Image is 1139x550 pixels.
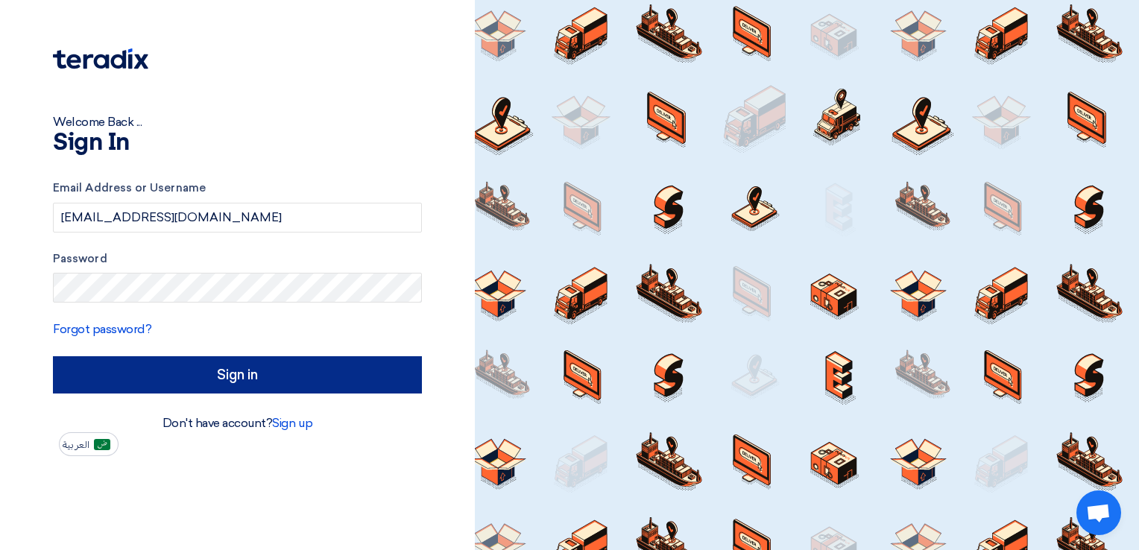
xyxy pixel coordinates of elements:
input: Enter your business email or username [53,203,422,233]
span: العربية [63,440,89,450]
input: Sign in [53,356,422,393]
button: العربية [59,432,119,456]
a: Sign up [272,416,312,430]
label: Password [53,250,422,268]
img: Teradix logo [53,48,148,69]
div: Don't have account? [53,414,422,432]
h1: Sign In [53,131,422,155]
div: Welcome Back ... [53,113,422,131]
label: Email Address or Username [53,180,422,197]
a: Open chat [1076,490,1121,535]
img: ar-AR.png [94,439,110,450]
a: Forgot password? [53,322,151,336]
